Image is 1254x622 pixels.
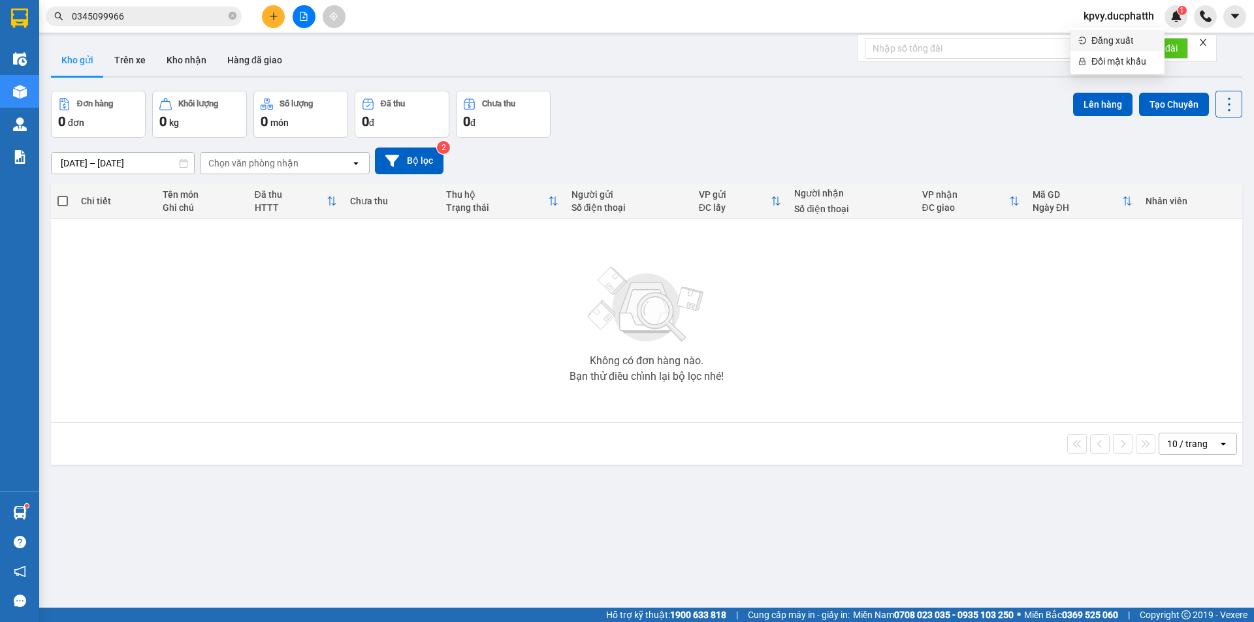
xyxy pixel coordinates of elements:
[1198,38,1208,47] span: close
[1073,93,1133,116] button: Lên hàng
[446,189,548,200] div: Thu hộ
[1218,439,1229,449] svg: open
[1223,5,1246,28] button: caret-down
[355,91,449,138] button: Đã thu0đ
[13,506,27,520] img: warehouse-icon
[1017,612,1021,617] span: ⚪️
[54,12,63,21] span: search
[13,85,27,99] img: warehouse-icon
[571,202,686,213] div: Số điện thoại
[329,12,338,21] span: aim
[853,608,1014,622] span: Miền Nam
[362,114,369,129] span: 0
[375,148,443,174] button: Bộ lọc
[229,10,236,23] span: close-circle
[922,189,1009,200] div: VP nhận
[350,196,433,206] div: Chưa thu
[262,5,285,28] button: plus
[463,114,470,129] span: 0
[699,189,771,200] div: VP gửi
[456,91,551,138] button: Chưa thu0đ
[1024,608,1118,622] span: Miền Bắc
[280,99,313,108] div: Số lượng
[1182,610,1191,619] span: copyright
[72,9,226,23] input: Tìm tên, số ĐT hoặc mã đơn
[570,371,724,382] div: Bạn thử điều chỉnh lại bộ lọc nhé!
[865,38,1093,59] input: Nhập số tổng đài
[299,12,308,21] span: file-add
[68,117,84,128] span: đơn
[1073,8,1165,24] span: kpvy.ducphatth
[169,117,179,128] span: kg
[270,117,289,128] span: món
[606,608,726,622] span: Hỗ trợ kỹ thuật:
[1062,610,1118,620] strong: 0369 525 060
[152,91,247,138] button: Khối lượng0kg
[1026,184,1139,219] th: Toggle SortBy
[11,8,28,28] img: logo-vxr
[269,12,278,21] span: plus
[440,184,565,219] th: Toggle SortBy
[217,44,293,76] button: Hàng đã giao
[1178,6,1187,15] sup: 1
[1170,10,1182,22] img: icon-new-feature
[229,12,236,20] span: close-circle
[293,5,315,28] button: file-add
[381,99,405,108] div: Đã thu
[571,189,686,200] div: Người gửi
[894,610,1014,620] strong: 0708 023 035 - 0935 103 250
[1180,6,1184,15] span: 1
[13,52,27,66] img: warehouse-icon
[916,184,1026,219] th: Toggle SortBy
[25,504,29,508] sup: 1
[482,99,515,108] div: Chưa thu
[104,44,156,76] button: Trên xe
[159,114,167,129] span: 0
[51,91,146,138] button: Đơn hàng0đơn
[14,536,26,548] span: question-circle
[922,202,1009,213] div: ĐC giao
[581,259,712,350] img: svg+xml;base64,PHN2ZyBjbGFzcz0ibGlzdC1wbHVnX19zdmciIHhtbG5zPSJodHRwOi8vd3d3LnczLm9yZy8yMDAwL3N2Zy...
[13,117,27,131] img: warehouse-icon
[156,44,217,76] button: Kho nhận
[1128,608,1130,622] span: |
[1078,57,1086,65] span: lock
[670,610,726,620] strong: 1900 633 818
[255,189,327,200] div: Đã thu
[14,565,26,578] span: notification
[1146,196,1236,206] div: Nhân viên
[261,114,268,129] span: 0
[255,202,327,213] div: HTTT
[208,157,298,170] div: Chọn văn phòng nhận
[369,117,374,128] span: đ
[1033,189,1122,200] div: Mã GD
[52,153,194,174] input: Select a date range.
[1033,202,1122,213] div: Ngày ĐH
[1139,93,1209,116] button: Tạo Chuyến
[14,595,26,607] span: message
[81,196,149,206] div: Chi tiết
[1078,37,1086,44] span: login
[446,202,548,213] div: Trạng thái
[58,114,65,129] span: 0
[351,158,361,168] svg: open
[692,184,788,219] th: Toggle SortBy
[253,91,348,138] button: Số lượng0món
[1167,437,1208,450] div: 10 / trang
[1091,54,1157,69] span: Đổi mật khẩu
[77,99,113,108] div: Đơn hàng
[1229,10,1241,22] span: caret-down
[748,608,850,622] span: Cung cấp máy in - giấy in:
[1091,33,1157,48] span: Đăng xuất
[794,204,908,214] div: Số điện thoại
[51,44,104,76] button: Kho gửi
[736,608,738,622] span: |
[794,188,908,198] div: Người nhận
[437,141,450,154] sup: 2
[590,356,703,366] div: Không có đơn hàng nào.
[13,150,27,164] img: solution-icon
[163,189,242,200] div: Tên món
[699,202,771,213] div: ĐC lấy
[178,99,218,108] div: Khối lượng
[163,202,242,213] div: Ghi chú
